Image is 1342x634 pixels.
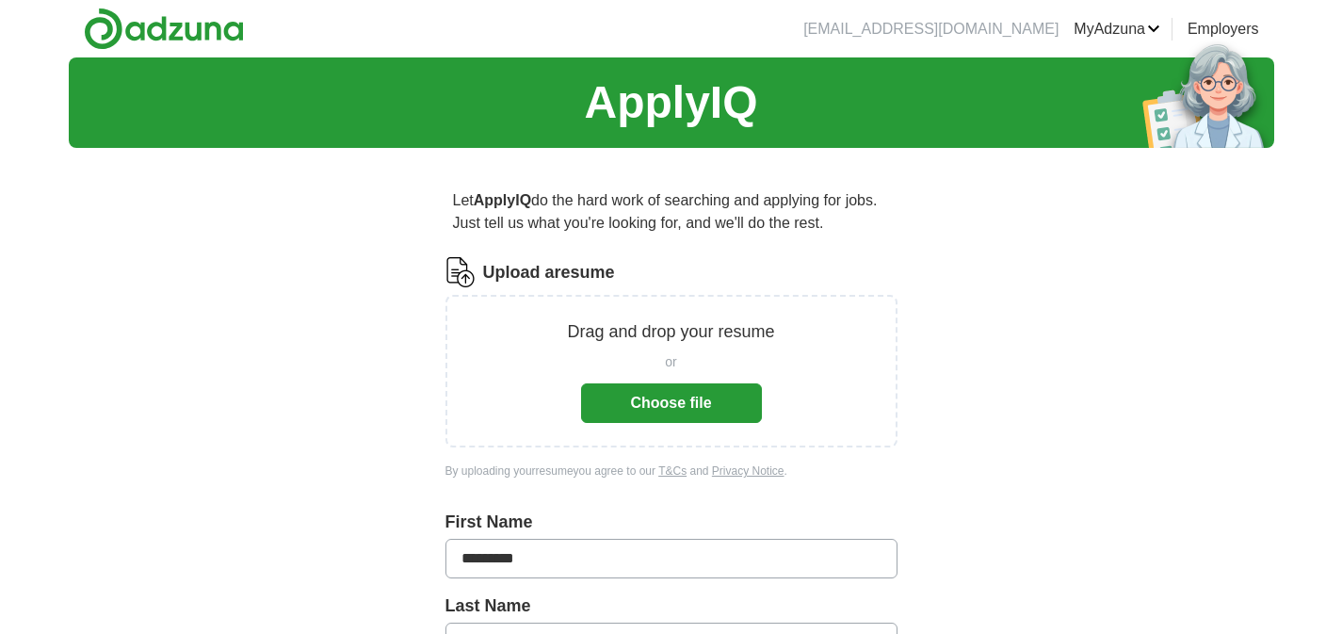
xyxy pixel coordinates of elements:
a: Privacy Notice [712,464,784,478]
button: Choose file [581,383,762,423]
a: Employers [1188,18,1259,41]
li: [EMAIL_ADDRESS][DOMAIN_NAME] [803,18,1059,41]
a: T&Cs [658,464,687,478]
p: Drag and drop your resume [567,319,774,345]
span: or [665,352,676,372]
img: Adzuna logo [84,8,244,50]
p: Let do the hard work of searching and applying for jobs. Just tell us what you're looking for, an... [445,182,897,242]
div: By uploading your resume you agree to our and . [445,463,897,480]
img: CV Icon [445,257,476,287]
label: First Name [445,510,897,535]
strong: ApplyIQ [474,192,531,208]
label: Upload a resume [483,260,615,285]
label: Last Name [445,593,897,619]
h1: ApplyIQ [584,69,757,137]
a: MyAdzuna [1074,18,1160,41]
